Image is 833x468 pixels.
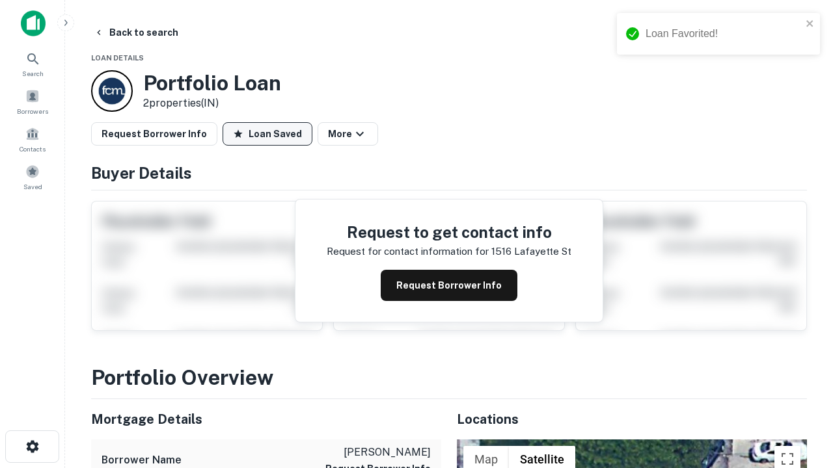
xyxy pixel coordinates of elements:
[768,322,833,385] iframe: Chat Widget
[21,10,46,36] img: capitalize-icon.png
[4,159,61,194] a: Saved
[4,122,61,157] a: Contacts
[143,71,281,96] h3: Portfolio Loan
[325,445,431,460] p: [PERSON_NAME]
[91,161,807,185] h4: Buyer Details
[491,244,571,259] p: 1516 lafayette st
[89,21,184,44] button: Back to search
[806,18,815,31] button: close
[4,46,61,81] a: Search
[646,26,802,42] div: Loan Favorited!
[22,68,44,79] span: Search
[457,409,807,429] h5: Locations
[20,144,46,154] span: Contacts
[143,96,281,111] p: 2 properties (IN)
[91,362,807,393] h3: Portfolio Overview
[4,84,61,119] a: Borrowers
[23,181,42,192] span: Saved
[91,122,217,146] button: Request Borrower Info
[381,270,517,301] button: Request Borrower Info
[91,409,441,429] h5: Mortgage Details
[327,220,571,244] h4: Request to get contact info
[327,244,489,259] p: Request for contact information for
[318,122,378,146] button: More
[102,452,182,468] h6: Borrower Name
[17,106,48,116] span: Borrowers
[223,122,312,146] button: Loan Saved
[91,54,144,62] span: Loan Details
